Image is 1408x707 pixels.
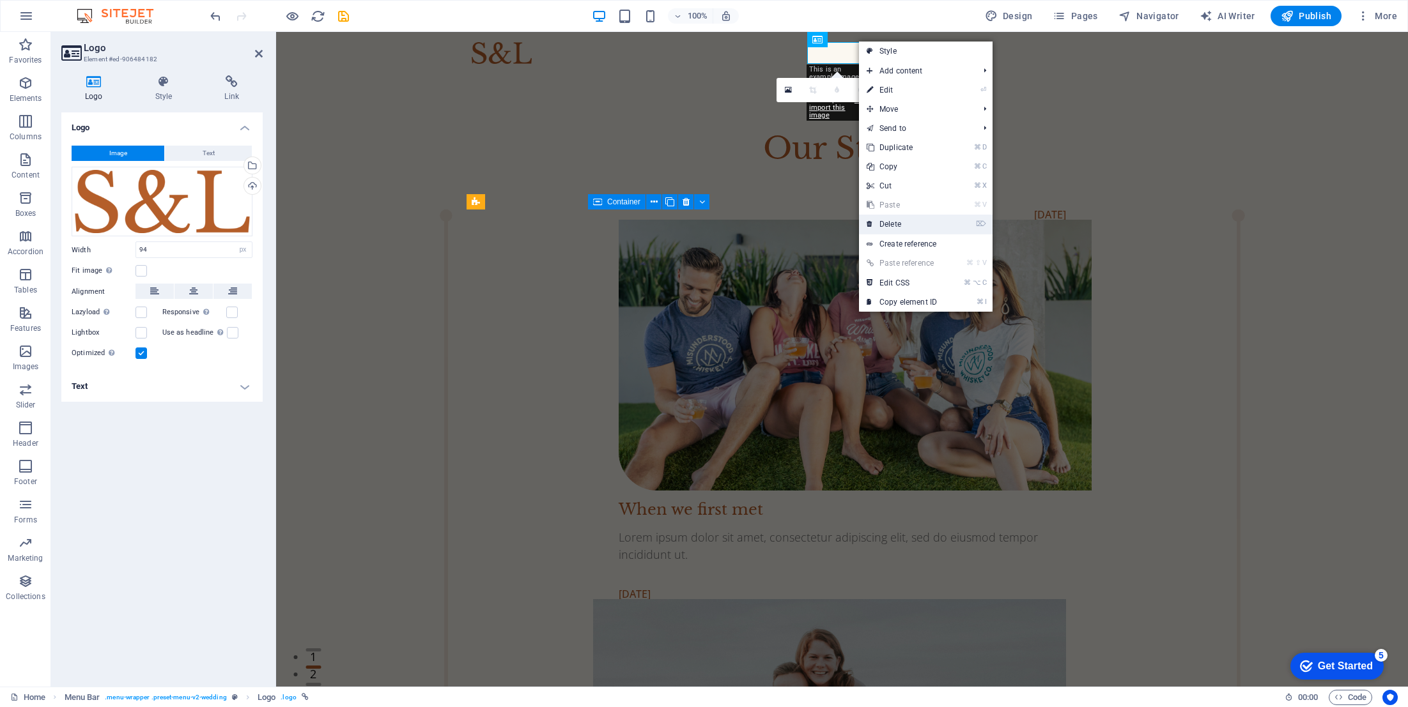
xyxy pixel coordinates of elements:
label: Optimized [72,346,135,361]
span: Text [203,146,215,161]
i: I [985,298,986,306]
a: ⌘CCopy [859,157,945,176]
p: Marketing [8,553,43,563]
div: This is an example image. Please choose your own for more options. [807,65,867,121]
i: ⌥ [973,278,981,287]
button: save [336,8,351,24]
a: ⌘XCut [859,176,945,195]
span: Publish [1281,10,1331,22]
p: Collections [6,591,45,602]
button: reload [310,8,325,24]
i: ⌘ [974,143,981,151]
i: ⌘ [974,181,981,190]
span: Code [1335,690,1366,705]
button: Code [1329,690,1372,705]
p: Slider [16,400,36,410]
a: Crop mode [801,78,825,102]
i: V [982,259,986,267]
img: Editor Logo [73,8,169,24]
h3: Element #ed-906484182 [84,54,237,65]
a: Send to [859,119,973,138]
button: Text [165,146,252,161]
p: Header [13,438,38,448]
label: Alignment [72,284,135,300]
span: Click to select. Double-click to edit [65,690,100,705]
div: 5 [95,3,107,15]
i: ⌘ [974,201,981,209]
h4: Logo [61,112,263,135]
span: Design [985,10,1033,22]
a: ⌘⌥CEdit CSS [859,273,945,293]
label: Use as headline [162,325,227,340]
button: Design [980,6,1038,26]
a: Style [859,42,993,61]
span: Click to select. Double-click to edit [258,690,275,705]
button: Publish [1271,6,1342,26]
a: ⌘⇧VPaste reference [859,254,945,273]
button: More [1352,6,1402,26]
button: Image [72,146,164,161]
a: ⌦Delete [859,215,945,234]
span: . menu-wrapper .preset-menu-v2-wedding [105,690,226,705]
span: 00 00 [1298,690,1318,705]
p: Footer [14,476,37,487]
i: C [982,162,986,171]
a: ⏎Edit [859,80,945,100]
button: undo [208,8,223,24]
h4: Style [132,75,201,102]
p: Images [13,361,39,372]
a: ⌘DDuplicate [859,138,945,157]
i: ⌘ [977,298,984,306]
h2: Logo [84,42,263,54]
p: Features [10,323,41,333]
span: Image [109,146,127,161]
a: ⌘ICopy element ID [859,293,945,312]
p: Forms [14,515,37,525]
i: On resize automatically adjust zoom level to fit chosen device. [720,10,732,22]
h4: Logo [61,75,132,102]
span: Navigator [1118,10,1179,22]
i: ⌘ [964,278,971,287]
div: Get Started [38,14,93,26]
i: Undo: Delete elements (Ctrl+Z) [208,9,223,24]
h4: Link [201,75,263,102]
i: Reload page [311,9,325,24]
i: Save (Ctrl+S) [336,9,351,24]
i: X [982,181,986,190]
p: Boxes [15,208,36,218]
button: 100% [668,8,713,24]
span: . logo [281,690,296,705]
i: ⌘ [974,162,981,171]
a: Blur [825,78,849,102]
p: Content [12,170,40,180]
i: D [982,143,986,151]
h6: 100% [687,8,708,24]
nav: breadcrumb [65,690,309,705]
p: Favorites [9,55,42,65]
label: Responsive [162,305,226,320]
span: Pages [1053,10,1097,22]
p: Tables [14,285,37,295]
a: ⌘VPaste [859,195,945,215]
div: Get Started 5 items remaining, 0% complete [10,6,104,33]
span: AI Writer [1200,10,1255,22]
p: Columns [10,132,42,142]
p: Elements [10,93,42,103]
h6: Session time [1285,690,1319,705]
button: Pages [1048,6,1102,26]
a: Click to cancel selection. Double-click to open Pages [10,690,45,705]
i: This element is linked [302,694,309,701]
span: More [1357,10,1397,22]
span: Container [607,198,640,206]
button: 2 [29,634,45,637]
label: Fit image [72,263,135,278]
span: Move [859,100,973,119]
a: Select files from the file manager, stock photos, or upload file(s) [777,78,801,102]
div: logo-SL.png [72,167,252,237]
button: Usercentrics [1382,690,1398,705]
a: Greyscale [849,78,874,102]
button: AI Writer [1195,6,1260,26]
i: C [982,278,986,287]
span: Add content [859,61,973,80]
i: ⇧ [975,259,981,267]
